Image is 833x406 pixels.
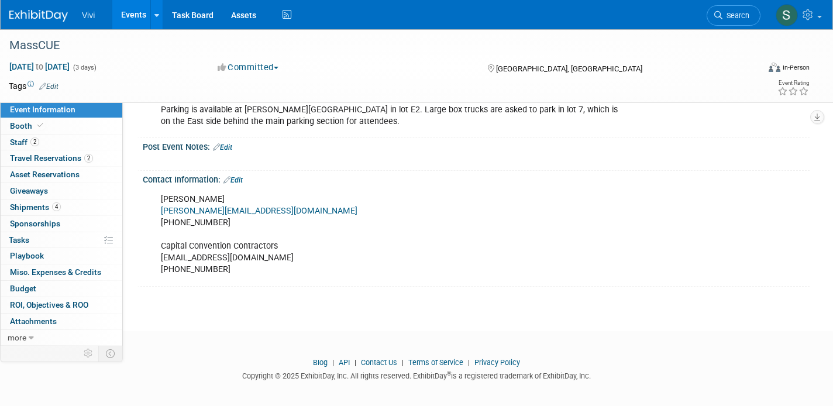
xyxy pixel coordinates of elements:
a: Giveaways [1,183,122,199]
a: Search [707,5,760,26]
a: Edit [223,176,243,184]
img: Sara Membreno [776,4,798,26]
span: Tasks [9,235,29,245]
img: ExhibitDay [9,10,68,22]
span: [GEOGRAPHIC_DATA], [GEOGRAPHIC_DATA] [496,64,642,73]
span: Giveaways [10,186,48,195]
div: Event Format [691,61,810,78]
div: [PERSON_NAME] [PHONE_NUMBER] Capital Convention Contractors [EMAIL_ADDRESS][DOMAIN_NAME] [PHONE_N... [153,188,681,282]
span: Travel Reservations [10,153,93,163]
span: | [399,358,407,367]
span: more [8,333,26,342]
span: Attachments [10,316,57,326]
button: Committed [214,61,283,74]
a: more [1,330,122,346]
span: | [329,358,337,367]
td: Toggle Event Tabs [99,346,123,361]
a: [PERSON_NAME][EMAIL_ADDRESS][DOMAIN_NAME] [161,206,357,216]
a: Asset Reservations [1,167,122,183]
a: Privacy Policy [474,358,520,367]
span: Misc. Expenses & Credits [10,267,101,277]
span: | [352,358,359,367]
a: Edit [213,143,232,152]
div: Event Rating [777,80,809,86]
span: 2 [84,154,93,163]
span: Shipments [10,202,61,212]
sup: ® [447,370,451,377]
a: Playbook [1,248,122,264]
span: Event Information [10,105,75,114]
span: ROI, Objectives & ROO [10,300,88,309]
a: Contact Us [361,358,397,367]
td: Tags [9,80,58,92]
span: Playbook [10,251,44,260]
div: In-Person [782,63,810,72]
a: Sponsorships [1,216,122,232]
a: Misc. Expenses & Credits [1,264,122,280]
a: Blog [313,358,328,367]
span: (3 days) [72,64,97,71]
div: Contact Information: [143,171,810,186]
a: Travel Reservations2 [1,150,122,166]
a: Attachments [1,314,122,329]
span: Search [722,11,749,20]
a: Staff2 [1,135,122,150]
a: Terms of Service [408,358,463,367]
a: Event Information [1,102,122,118]
span: Budget [10,284,36,293]
span: Asset Reservations [10,170,80,179]
a: Edit [39,82,58,91]
td: Personalize Event Tab Strip [78,346,99,361]
a: API [339,358,350,367]
i: Booth reservation complete [37,122,43,129]
a: Budget [1,281,122,297]
div: Post Event Notes: [143,138,810,153]
span: | [465,358,473,367]
span: 2 [30,137,39,146]
a: Shipments4 [1,199,122,215]
span: [DATE] [DATE] [9,61,70,72]
a: ROI, Objectives & ROO [1,297,122,313]
span: 4 [52,202,61,211]
span: to [34,62,45,71]
div: MassCUE [5,35,741,56]
a: Tasks [1,232,122,248]
a: Booth [1,118,122,134]
span: Sponsorships [10,219,60,228]
span: Vivi [82,11,95,20]
span: Booth [10,121,46,130]
img: Format-Inperson.png [769,63,780,72]
span: Staff [10,137,39,147]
